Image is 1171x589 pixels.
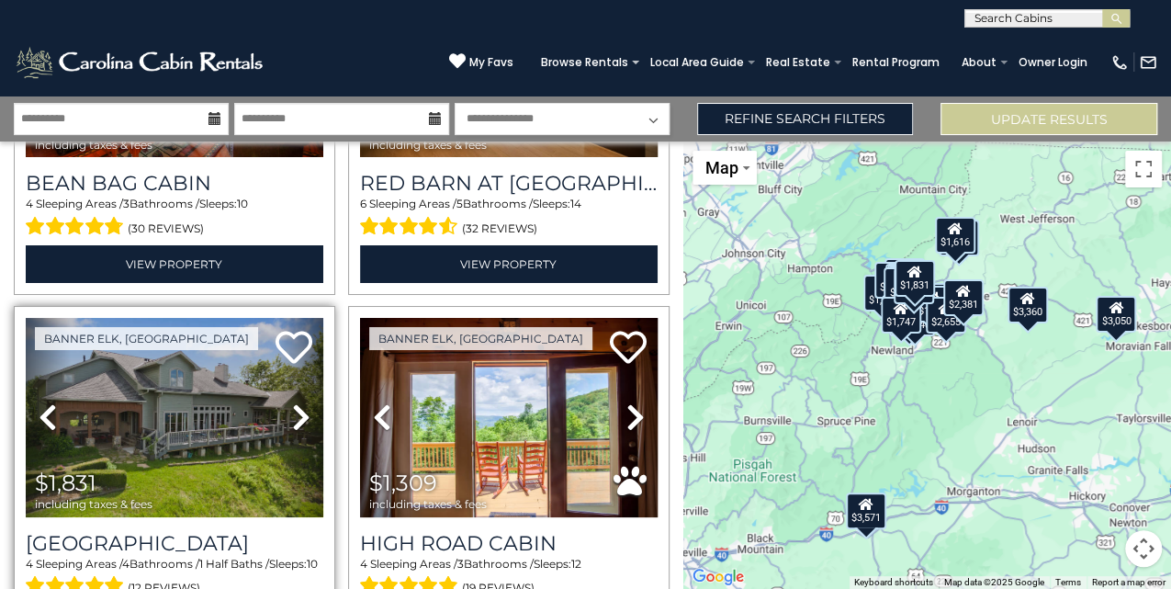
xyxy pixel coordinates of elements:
div: $1,781 [885,258,926,295]
div: $3,571 [846,492,886,528]
span: 5 [456,197,463,210]
a: Real Estate [757,50,839,75]
span: $1,831 [35,470,96,496]
span: 4 [122,557,129,571]
a: Add to favorites [276,329,312,368]
a: High Road Cabin [360,531,658,556]
div: $2,655 [926,296,966,333]
span: (30 reviews) [128,217,204,241]
div: $1,831 [895,260,935,297]
div: $2,381 [943,278,984,315]
span: 14 [570,197,581,210]
a: View Property [360,245,658,283]
span: 4 [26,197,33,210]
a: Add to favorites [610,329,647,368]
span: Map [705,158,738,177]
a: Terms (opens in new tab) [1055,577,1081,587]
img: thumbnail_168777839.jpeg [26,318,323,517]
img: phone-regular-white.png [1110,53,1129,72]
span: including taxes & fees [35,139,152,151]
span: Map data ©2025 Google [944,577,1044,587]
span: $1,309 [369,470,437,496]
span: 1 Half Baths / [199,557,269,571]
a: About [952,50,1006,75]
div: $3,050 [1097,295,1137,332]
h3: Red Barn at Tiffanys Estate [360,171,658,196]
img: thumbnail_163263456.jpeg [360,318,658,517]
span: 4 [360,557,367,571]
span: My Favs [469,54,513,71]
div: $1,806 [884,266,925,303]
button: Toggle fullscreen view [1125,151,1162,187]
div: $3,360 [1008,287,1048,323]
span: including taxes & fees [369,139,487,151]
a: Open this area in Google Maps (opens a new window) [688,565,749,589]
span: 10 [307,557,318,571]
img: mail-regular-white.png [1139,53,1157,72]
a: Report a map error [1092,577,1165,587]
span: 3 [457,557,464,571]
a: Owner Login [1009,50,1097,75]
div: Sleeping Areas / Bathrooms / Sleeps: [26,196,323,240]
div: $1,616 [935,217,975,254]
div: $1,740 [895,299,936,335]
h3: Montallori Stone Lodge [26,531,323,556]
a: Banner Elk, [GEOGRAPHIC_DATA] [369,327,592,350]
img: Google [688,565,749,589]
a: Browse Rentals [532,50,637,75]
span: 12 [571,557,581,571]
button: Map camera controls [1125,530,1162,567]
span: 6 [360,197,366,210]
button: Change map style [692,151,757,185]
a: Refine Search Filters [697,103,914,135]
button: Update Results [940,103,1157,135]
span: 10 [237,197,248,210]
span: including taxes & fees [369,498,487,510]
a: [GEOGRAPHIC_DATA] [26,531,323,556]
div: $1,427 [918,283,958,320]
div: $1,529 [863,274,904,311]
a: Bean Bag Cabin [26,171,323,196]
div: Sleeping Areas / Bathrooms / Sleeps: [360,196,658,240]
a: Rental Program [843,50,949,75]
a: Red Barn at [GEOGRAPHIC_DATA] [360,171,658,196]
a: View Property [26,245,323,283]
div: $1,747 [881,297,921,334]
a: Local Area Guide [641,50,753,75]
span: including taxes & fees [35,498,152,510]
span: (32 reviews) [461,217,536,241]
div: $1,247 [894,266,934,303]
span: 3 [123,197,129,210]
span: 4 [26,557,33,571]
a: Banner Elk, [GEOGRAPHIC_DATA] [35,327,258,350]
div: $1,387 [939,220,979,256]
button: Keyboard shortcuts [854,576,933,589]
div: $4,666 [874,262,915,299]
a: My Favs [449,52,513,72]
img: White-1-2.png [14,44,268,81]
